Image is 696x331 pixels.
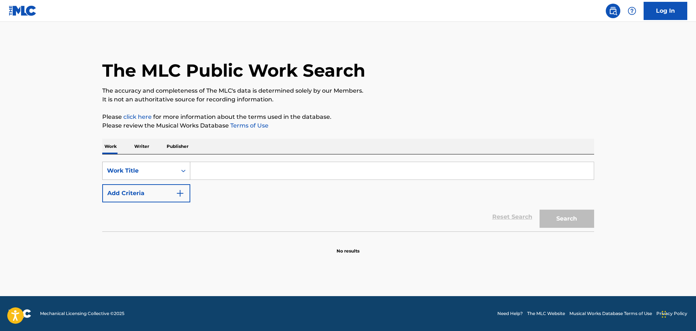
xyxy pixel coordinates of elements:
[102,162,594,231] form: Search Form
[662,303,666,325] div: Drag
[164,139,191,154] p: Publisher
[628,7,636,15] img: help
[644,2,687,20] a: Log In
[337,239,359,254] p: No results
[176,189,184,198] img: 9d2ae6d4665cec9f34b9.svg
[9,5,37,16] img: MLC Logo
[107,166,172,175] div: Work Title
[569,310,652,317] a: Musical Works Database Terms of Use
[102,113,594,121] p: Please for more information about the terms used in the database.
[40,310,124,317] span: Mechanical Licensing Collective © 2025
[625,4,639,18] div: Help
[132,139,151,154] p: Writer
[606,4,620,18] a: Public Search
[9,309,31,318] img: logo
[229,122,269,129] a: Terms of Use
[660,296,696,331] iframe: Chat Widget
[497,310,523,317] a: Need Help?
[102,60,365,81] h1: The MLC Public Work Search
[102,86,594,95] p: The accuracy and completeness of The MLC's data is determined solely by our Members.
[656,310,687,317] a: Privacy Policy
[102,139,119,154] p: Work
[102,184,190,202] button: Add Criteria
[102,121,594,130] p: Please review the Musical Works Database
[527,310,565,317] a: The MLC Website
[102,95,594,104] p: It is not an authoritative source for recording information.
[609,7,617,15] img: search
[123,113,152,120] a: click here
